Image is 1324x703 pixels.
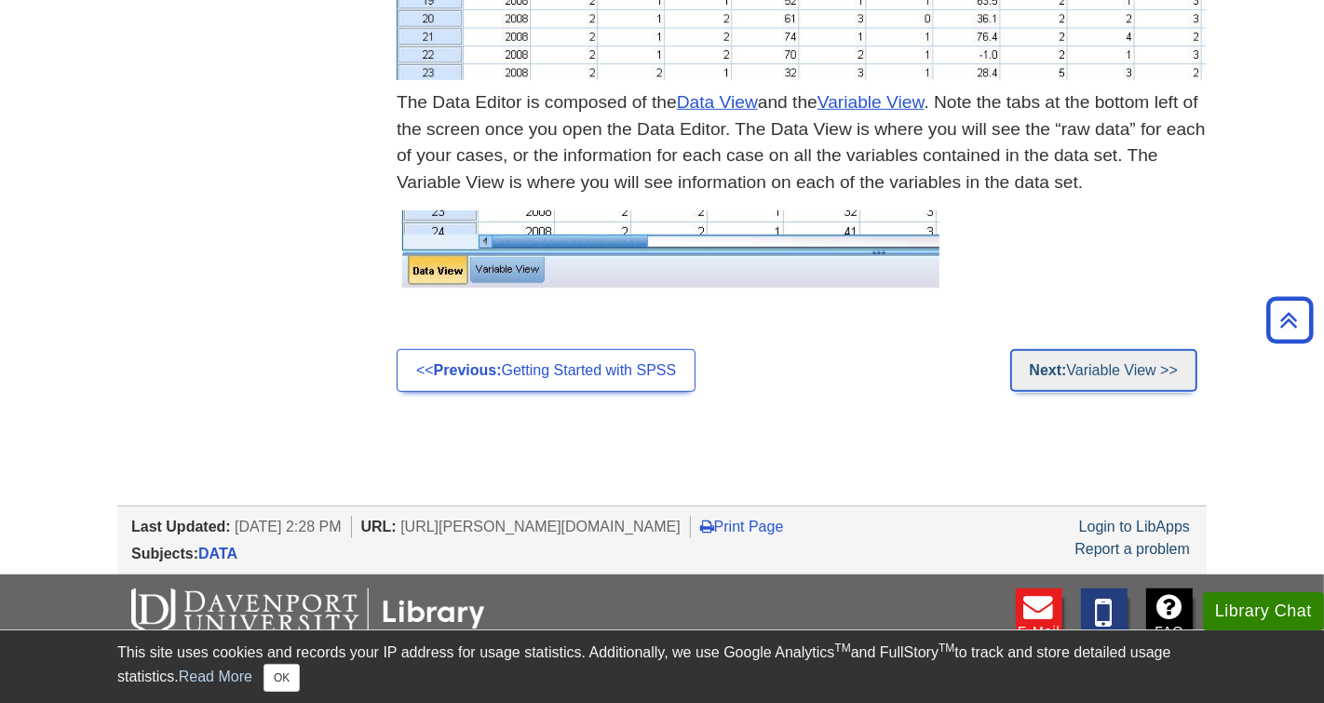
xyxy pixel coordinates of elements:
[131,588,485,637] img: DU Libraries
[1030,362,1067,378] strong: Next:
[700,519,714,534] i: Print Page
[677,92,758,112] a: Data View
[397,89,1207,196] p: The Data Editor is composed of the and the . Note the tabs at the bottom left of the screen once ...
[1079,519,1190,534] a: Login to LibApps
[131,519,231,534] span: Last Updated:
[397,349,696,392] a: <<Previous:Getting Started with SPSS
[179,669,252,684] a: Read More
[263,664,300,692] button: Close
[198,546,237,561] a: DATA
[817,92,925,112] a: Variable View
[361,519,397,534] span: URL:
[1016,588,1062,653] a: E-mail
[1010,349,1198,392] a: Next:Variable View >>
[1074,541,1190,557] a: Report a problem
[700,519,784,534] a: Print Page
[1146,588,1193,653] a: FAQ
[939,642,954,655] sup: TM
[117,642,1207,692] div: This site uses cookies and records your IP address for usage statistics. Additionally, we use Goo...
[235,519,341,534] span: [DATE] 2:28 PM
[131,546,198,561] span: Subjects:
[1081,588,1128,653] a: Text
[1203,592,1324,630] button: Library Chat
[1260,307,1319,332] a: Back to Top
[834,642,850,655] sup: TM
[434,362,502,378] strong: Previous:
[400,519,681,534] span: [URL][PERSON_NAME][DOMAIN_NAME]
